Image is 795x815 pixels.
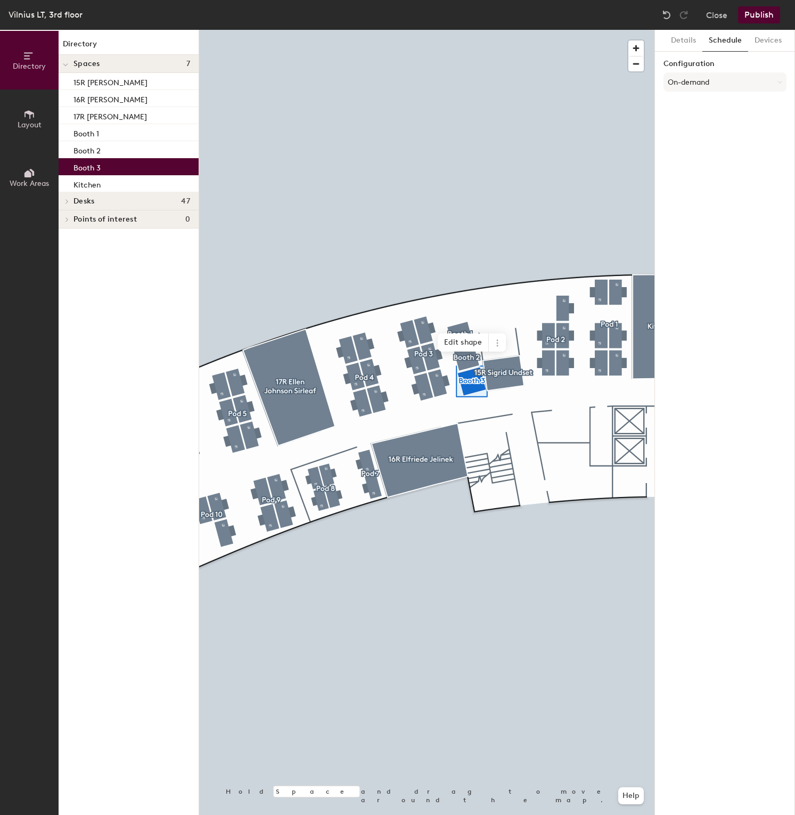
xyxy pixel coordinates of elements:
[73,160,101,173] p: Booth 3
[73,197,94,206] span: Desks
[663,72,786,92] button: On-demand
[665,30,702,52] button: Details
[181,197,190,206] span: 47
[73,92,147,104] p: 16R [PERSON_NAME]
[702,30,748,52] button: Schedule
[73,143,101,156] p: Booth 2
[186,60,190,68] span: 7
[706,6,727,23] button: Close
[73,109,147,121] p: 17R [PERSON_NAME]
[678,10,689,20] img: Redo
[185,215,190,224] span: 0
[748,30,788,52] button: Devices
[13,62,46,71] span: Directory
[73,126,99,138] p: Booth 1
[438,333,489,352] span: Edit shape
[661,10,672,20] img: Undo
[618,787,644,804] button: Help
[10,179,49,188] span: Work Areas
[73,75,147,87] p: 15R [PERSON_NAME]
[9,8,83,21] div: Vilnius LT, 3rd floor
[59,38,199,55] h1: Directory
[73,60,100,68] span: Spaces
[73,177,101,190] p: Kitchen
[18,120,42,129] span: Layout
[73,215,137,224] span: Points of interest
[663,60,786,68] label: Configuration
[738,6,780,23] button: Publish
